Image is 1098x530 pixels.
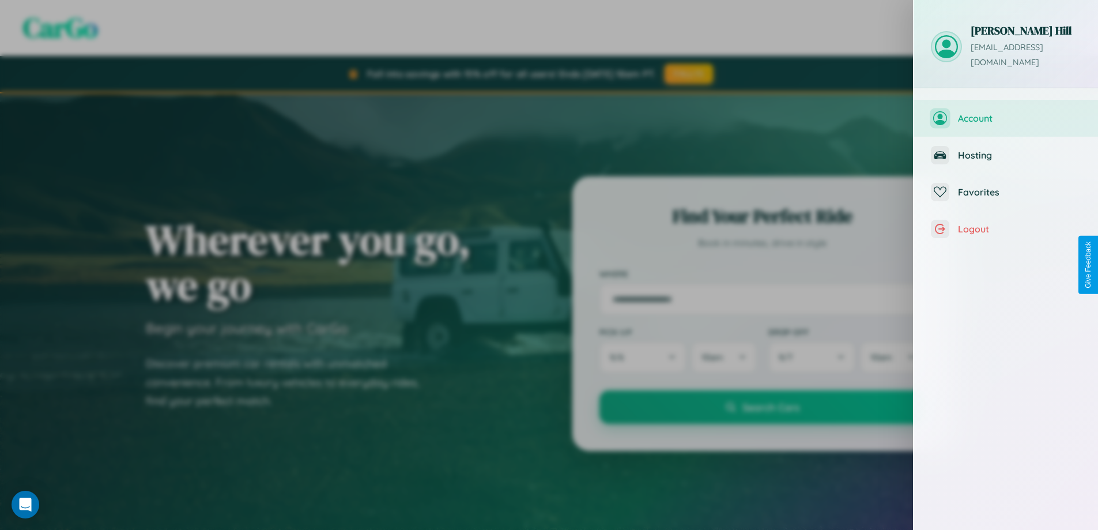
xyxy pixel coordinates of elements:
span: Hosting [958,149,1081,161]
button: Account [914,100,1098,137]
span: Favorites [958,186,1081,198]
button: Favorites [914,174,1098,211]
button: Hosting [914,137,1098,174]
h3: [PERSON_NAME] Hill [971,23,1081,38]
div: Give Feedback [1084,242,1092,288]
span: Account [958,112,1081,124]
p: [EMAIL_ADDRESS][DOMAIN_NAME] [971,40,1081,70]
span: Logout [958,223,1081,235]
button: Logout [914,211,1098,247]
div: Open Intercom Messenger [12,491,39,518]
